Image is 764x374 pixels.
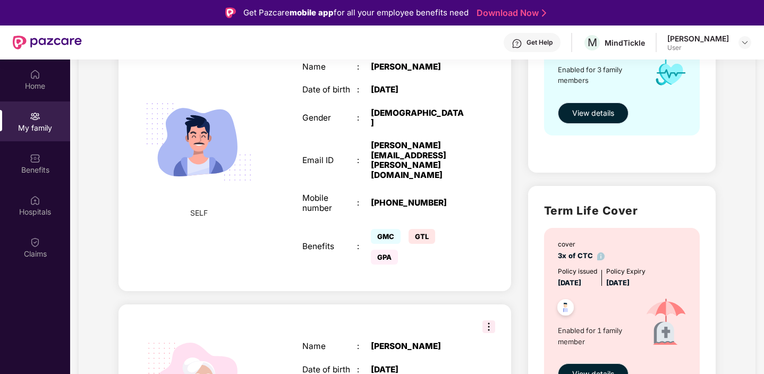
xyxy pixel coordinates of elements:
h2: Term Life Cover [544,202,700,219]
div: [PERSON_NAME] [371,342,466,351]
span: View details [572,107,614,119]
div: : [357,242,371,251]
div: : [357,198,371,208]
button: View details [558,103,629,124]
span: [DATE] [606,278,630,287]
span: Enabled for 3 family members [558,64,634,86]
img: Logo [225,7,236,18]
div: Policy issued [558,267,597,277]
img: svg+xml;base64,PHN2ZyBpZD0iSG9tZSIgeG1sbnM9Imh0dHA6Ly93d3cudzMub3JnLzIwMDAvc3ZnIiB3aWR0aD0iMjAiIG... [30,69,40,80]
div: : [357,85,371,95]
img: svg+xml;base64,PHN2ZyBpZD0iRHJvcGRvd24tMzJ4MzIiIHhtbG5zPSJodHRwOi8vd3d3LnczLm9yZy8yMDAwL3N2ZyIgd2... [741,38,749,47]
div: : [357,62,371,72]
div: [DATE] [371,85,466,95]
img: svg+xml;base64,PHN2ZyBpZD0iSG9zcGl0YWxzIiB4bWxucz0iaHR0cDovL3d3dy53My5vcmcvMjAwMC9zdmciIHdpZHRoPS... [30,195,40,206]
img: icon [634,288,698,358]
img: Stroke [542,7,546,19]
div: [DEMOGRAPHIC_DATA] [371,108,466,128]
img: svg+xml;base64,PHN2ZyBpZD0iSGVscC0zMngzMiIgeG1sbnM9Imh0dHA6Ly93d3cudzMub3JnLzIwMDAvc3ZnIiB3aWR0aD... [512,38,522,49]
span: SELF [190,207,208,219]
div: Mobile number [302,193,357,213]
img: New Pazcare Logo [13,36,82,49]
div: Get Help [527,38,553,47]
img: svg+xml;base64,PHN2ZyB3aWR0aD0iMzIiIGhlaWdodD0iMzIiIHZpZXdCb3g9IjAgMCAzMiAzMiIgZmlsbD0ibm9uZSIgeG... [482,320,495,333]
img: svg+xml;base64,PHN2ZyB3aWR0aD0iMjAiIGhlaWdodD0iMjAiIHZpZXdCb3g9IjAgMCAyMCAyMCIgZmlsbD0ibm9uZSIgeG... [30,111,40,122]
div: : [357,156,371,165]
div: Date of birth [302,85,357,95]
div: : [357,342,371,351]
span: GPA [371,250,398,265]
img: info [597,252,605,260]
div: [PERSON_NAME][EMAIL_ADDRESS][PERSON_NAME][DOMAIN_NAME] [371,141,466,180]
span: GTL [409,229,435,244]
div: [PERSON_NAME] [667,33,729,44]
span: M [588,36,597,49]
div: Gender [302,113,357,123]
div: Name [302,342,357,351]
div: User [667,44,729,52]
a: Download Now [477,7,543,19]
div: [PHONE_NUMBER] [371,198,466,208]
div: Benefits [302,242,357,251]
img: svg+xml;base64,PHN2ZyB4bWxucz0iaHR0cDovL3d3dy53My5vcmcvMjAwMC9zdmciIHdpZHRoPSIyMjQiIGhlaWdodD0iMT... [133,76,264,207]
div: cover [558,240,605,250]
img: svg+xml;base64,PHN2ZyBpZD0iQmVuZWZpdHMiIHhtbG5zPSJodHRwOi8vd3d3LnczLm9yZy8yMDAwL3N2ZyIgd2lkdGg9Ij... [30,153,40,164]
div: Policy Expiry [606,267,646,277]
div: : [357,113,371,123]
img: svg+xml;base64,PHN2ZyB4bWxucz0iaHR0cDovL3d3dy53My5vcmcvMjAwMC9zdmciIHdpZHRoPSI0OC45NDMiIGhlaWdodD... [553,296,579,322]
div: MindTickle [605,38,645,48]
img: icon [634,28,698,97]
span: GMC [371,229,401,244]
div: Name [302,62,357,72]
span: Enabled for 1 family member [558,325,634,347]
div: Get Pazcare for all your employee benefits need [243,6,469,19]
img: svg+xml;base64,PHN2ZyBpZD0iQ2xhaW0iIHhtbG5zPSJodHRwOi8vd3d3LnczLm9yZy8yMDAwL3N2ZyIgd2lkdGg9IjIwIi... [30,237,40,248]
span: 3x of CTC [558,251,605,260]
div: Email ID [302,156,357,165]
span: [DATE] [558,278,581,287]
div: [PERSON_NAME] [371,62,466,72]
strong: mobile app [290,7,334,18]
